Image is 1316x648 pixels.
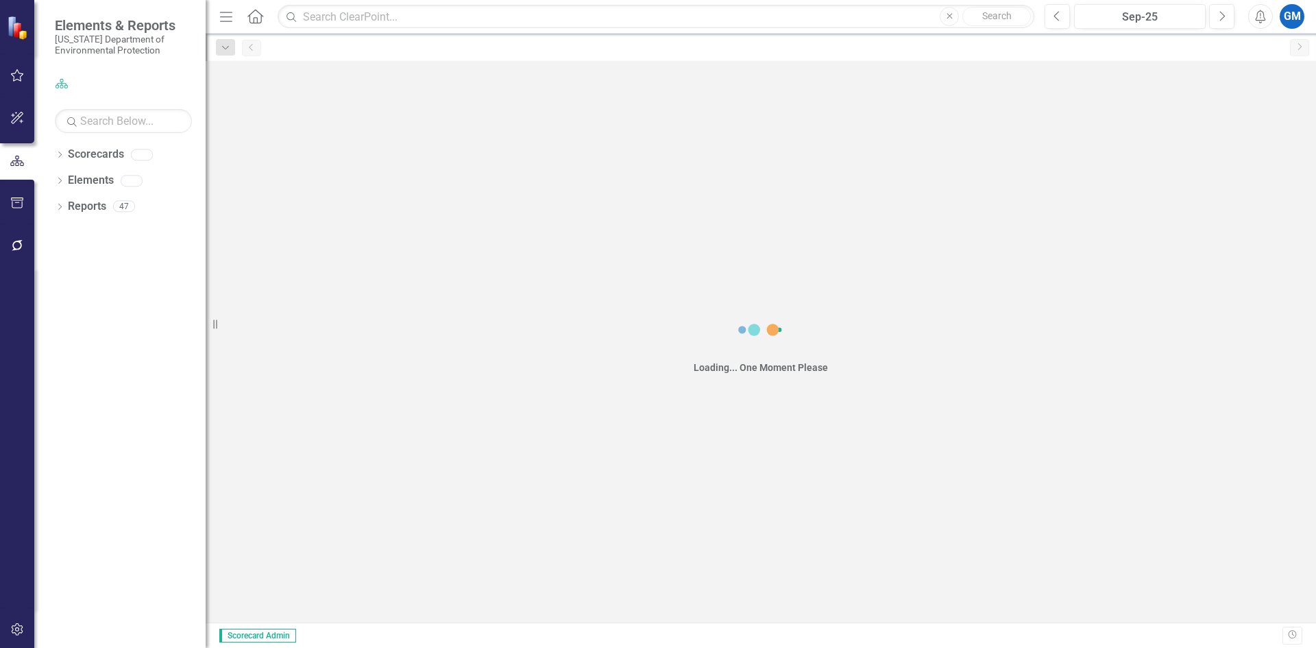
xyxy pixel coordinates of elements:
small: [US_STATE] Department of Environmental Protection [55,34,192,56]
button: GM [1280,4,1304,29]
div: Loading... One Moment Please [694,361,828,374]
span: Elements & Reports [55,17,192,34]
a: Scorecards [68,147,124,163]
div: Sep-25 [1079,9,1201,25]
input: Search ClearPoint... [278,5,1034,29]
span: Search [982,10,1012,21]
input: Search Below... [55,109,192,133]
a: Reports [68,199,106,215]
div: 47 [113,201,135,213]
span: Scorecard Admin [219,629,296,643]
a: Elements [68,173,114,189]
button: Sep-25 [1074,4,1206,29]
img: ClearPoint Strategy [7,16,31,40]
button: Search [962,7,1031,26]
